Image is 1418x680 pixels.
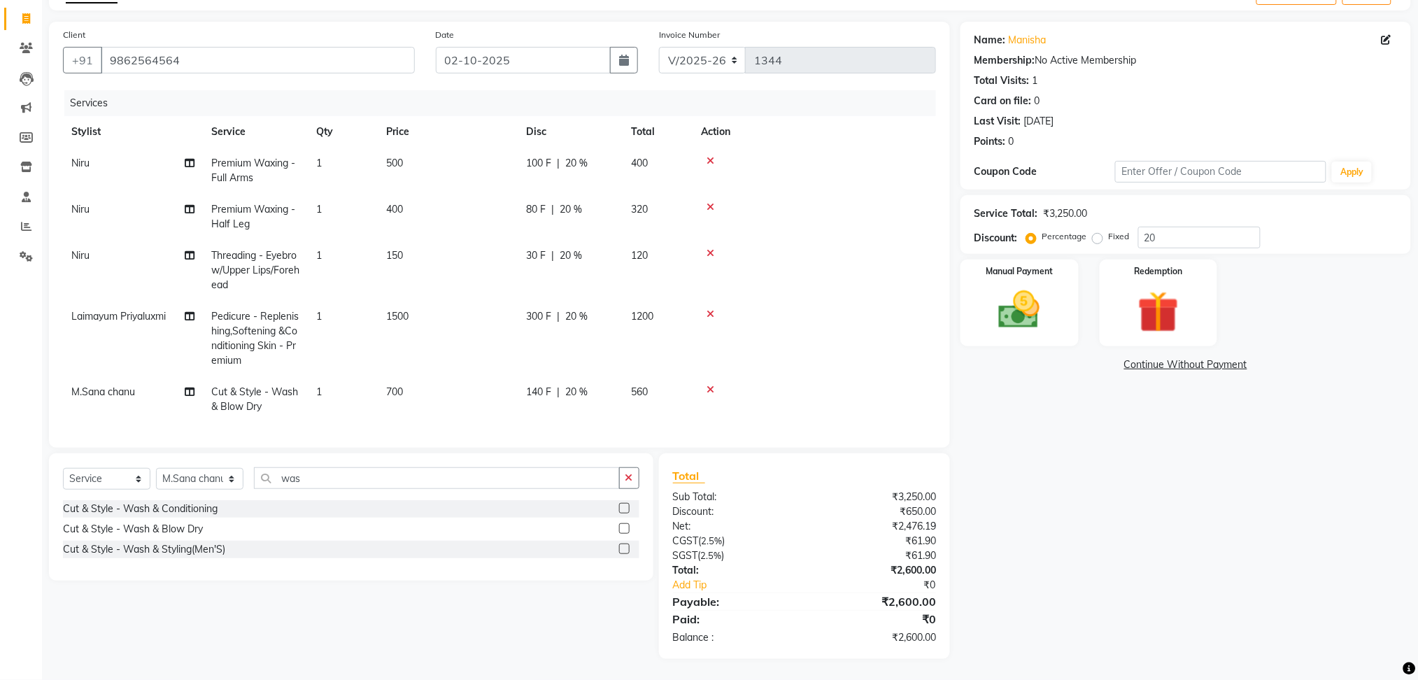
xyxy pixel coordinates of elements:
[526,309,551,324] span: 300 F
[963,357,1408,372] a: Continue Without Payment
[316,203,322,215] span: 1
[526,248,546,263] span: 30 F
[1125,286,1192,338] img: _gift.svg
[316,157,322,169] span: 1
[804,563,946,578] div: ₹2,600.00
[560,202,582,217] span: 20 %
[526,385,551,399] span: 140 F
[1134,265,1182,278] label: Redemption
[386,157,403,169] span: 500
[211,157,295,184] span: Premium Waxing - Full Arms
[71,310,166,323] span: Laimayum Priyaluxmi
[1115,161,1326,183] input: Enter Offer / Coupon Code
[662,578,828,593] a: Add Tip
[631,385,648,398] span: 560
[631,203,648,215] span: 320
[1109,230,1130,243] label: Fixed
[316,310,322,323] span: 1
[565,309,588,324] span: 20 %
[986,265,1053,278] label: Manual Payment
[565,385,588,399] span: 20 %
[1035,94,1040,108] div: 0
[662,534,804,548] div: ( )
[316,249,322,262] span: 1
[211,310,299,367] span: Pedicure - Replenishing,Softening &Conditioning Skin - Premium
[974,33,1006,48] div: Name:
[378,116,518,148] th: Price
[63,522,203,537] div: Cut & Style - Wash & Blow Dry
[662,504,804,519] div: Discount:
[557,309,560,324] span: |
[631,310,653,323] span: 1200
[804,519,946,534] div: ₹2,476.19
[659,29,720,41] label: Invoice Number
[673,549,698,562] span: SGST
[63,29,85,41] label: Client
[64,90,946,116] div: Services
[662,593,804,610] div: Payable:
[254,467,620,489] input: Search or Scan
[804,548,946,563] div: ₹61.90
[701,550,722,561] span: 2.5%
[63,502,218,516] div: Cut & Style - Wash & Conditioning
[203,116,308,148] th: Service
[804,593,946,610] div: ₹2,600.00
[662,563,804,578] div: Total:
[560,248,582,263] span: 20 %
[623,116,693,148] th: Total
[662,630,804,645] div: Balance :
[386,203,403,215] span: 400
[693,116,936,148] th: Action
[1042,230,1087,243] label: Percentage
[526,156,551,171] span: 100 F
[804,534,946,548] div: ₹61.90
[71,203,90,215] span: Niru
[1009,134,1014,149] div: 0
[557,156,560,171] span: |
[974,114,1021,129] div: Last Visit:
[518,116,623,148] th: Disc
[63,542,225,557] div: Cut & Style - Wash & Styling(Men'S)
[211,203,295,230] span: Premium Waxing - Half Leg
[71,157,90,169] span: Niru
[631,157,648,169] span: 400
[71,385,135,398] span: M.Sana chanu
[1024,114,1054,129] div: [DATE]
[804,504,946,519] div: ₹650.00
[631,249,648,262] span: 120
[974,134,1006,149] div: Points:
[101,47,415,73] input: Search by Name/Mobile/Email/Code
[662,548,804,563] div: ( )
[662,611,804,628] div: Paid:
[551,202,554,217] span: |
[1044,206,1088,221] div: ₹3,250.00
[211,385,298,413] span: Cut & Style - Wash & Blow Dry
[662,519,804,534] div: Net:
[551,248,554,263] span: |
[1332,162,1372,183] button: Apply
[828,578,946,593] div: ₹0
[974,164,1115,179] div: Coupon Code
[436,29,455,41] label: Date
[974,53,1397,68] div: No Active Membership
[63,116,203,148] th: Stylist
[386,385,403,398] span: 700
[1033,73,1038,88] div: 1
[1009,33,1047,48] a: Manisha
[308,116,378,148] th: Qty
[974,53,1035,68] div: Membership:
[662,490,804,504] div: Sub Total:
[974,206,1038,221] div: Service Total:
[986,286,1053,334] img: _cash.svg
[804,630,946,645] div: ₹2,600.00
[974,231,1018,246] div: Discount:
[565,156,588,171] span: 20 %
[386,249,403,262] span: 150
[316,385,322,398] span: 1
[804,611,946,628] div: ₹0
[211,249,299,291] span: Threading - Eyebrow/Upper Lips/Forehead
[673,469,705,483] span: Total
[804,490,946,504] div: ₹3,250.00
[673,534,699,547] span: CGST
[702,535,723,546] span: 2.5%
